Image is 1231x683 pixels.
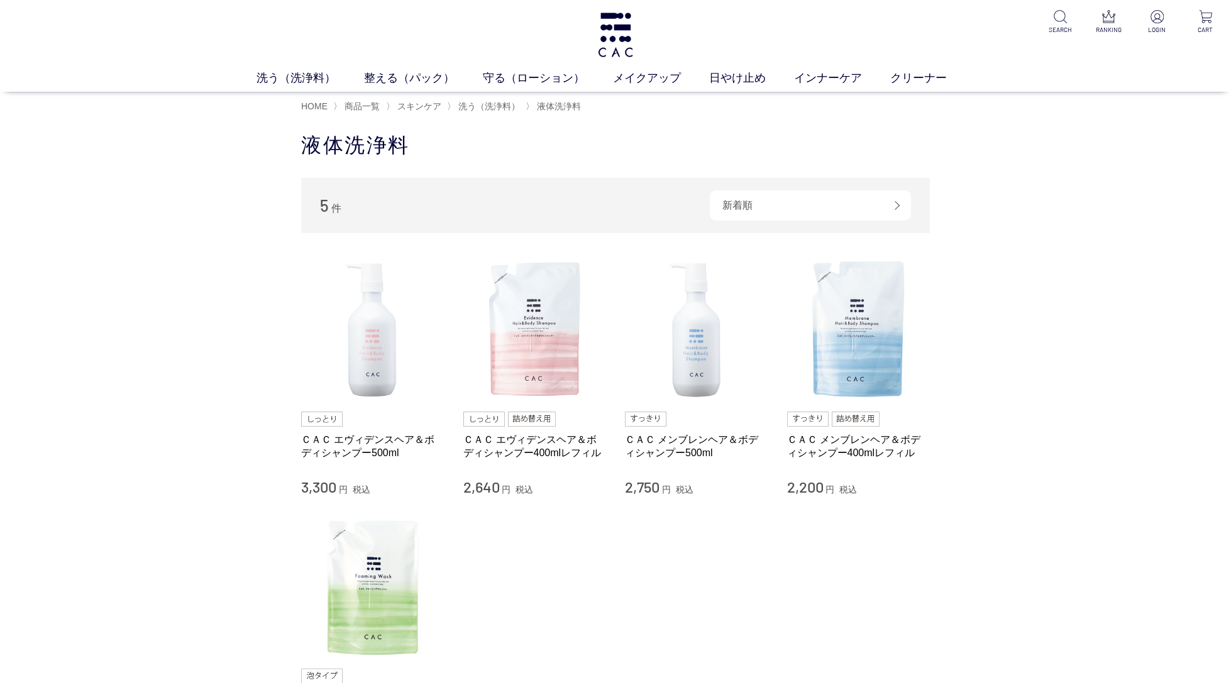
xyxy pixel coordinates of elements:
span: 件 [331,203,341,214]
img: ＣＡＣ エヴィデンスヘア＆ボディシャンプー500ml [301,258,444,402]
span: 洗う（洗浄料） [458,101,520,111]
a: 整える（パック） [364,70,483,87]
a: RANKING [1093,10,1124,35]
img: ＣＡＣ エヴィデンスヘア＆ボディシャンプー400mlレフィル [463,258,607,402]
span: 円 [825,484,834,494]
a: SEARCH [1045,10,1076,35]
span: 2,640 [463,478,500,496]
a: 日やけ止め [709,70,794,87]
a: メイクアップ [613,70,709,87]
span: 円 [502,484,511,494]
a: インナーケア [794,70,890,87]
span: 5 [320,195,329,215]
a: ＣＡＣ メンブレンヘア＆ボディシャンプー500ml [625,433,768,460]
span: 液体洗浄料 [537,101,581,111]
span: 2,750 [625,478,660,496]
li: 〉 [333,101,383,112]
a: クリーナー [890,70,975,87]
a: 洗う（洗浄料） [257,70,364,87]
p: CART [1190,25,1221,35]
a: ＣＡＣ メンブレンヘア＆ボディシャンプー400mlレフィル [787,433,930,460]
img: しっとり [463,412,505,427]
a: スキンケア [395,101,441,111]
span: 商品一覧 [345,101,380,111]
a: 液体洗浄料 [534,101,581,111]
img: ＣＡＣ メンブレンヘア＆ボディシャンプー400mlレフィル [787,258,930,402]
img: 詰め替え用 [832,412,880,427]
p: SEARCH [1045,25,1076,35]
span: スキンケア [397,101,441,111]
a: ＣＡＣ エヴィデンスヘア＆ボディシャンプー500ml [301,433,444,460]
h1: 液体洗浄料 [301,132,930,159]
li: 〉 [526,101,584,112]
p: LOGIN [1142,25,1173,35]
a: LOGIN [1142,10,1173,35]
span: 税込 [676,484,693,494]
a: 商品一覧 [342,101,380,111]
a: HOME [301,101,328,111]
span: 税込 [516,484,533,494]
img: すっきり [625,412,666,427]
li: 〉 [447,101,523,112]
img: しっとり [301,412,343,427]
a: ＣＡＣ エヴィデンスヘア＆ボディシャンプー400mlレフィル [463,433,607,460]
span: 2,200 [787,478,824,496]
span: 円 [662,484,671,494]
span: 税込 [839,484,857,494]
li: 〉 [386,101,444,112]
img: ＣＡＣ メンブレンヘア＆ボディシャンプー500ml [625,258,768,402]
span: 3,300 [301,478,336,496]
div: 新着順 [710,190,911,221]
span: 税込 [353,484,370,494]
a: CART [1190,10,1221,35]
p: RANKING [1093,25,1124,35]
img: logo [596,13,636,57]
a: 洗う（洗浄料） [456,101,520,111]
a: 守る（ローション） [483,70,613,87]
span: 円 [339,484,348,494]
img: 詰め替え用 [508,412,556,427]
img: ＣＡＣ フォーミングウォッシュ400mlレフィル [301,515,444,658]
img: すっきり [787,412,829,427]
